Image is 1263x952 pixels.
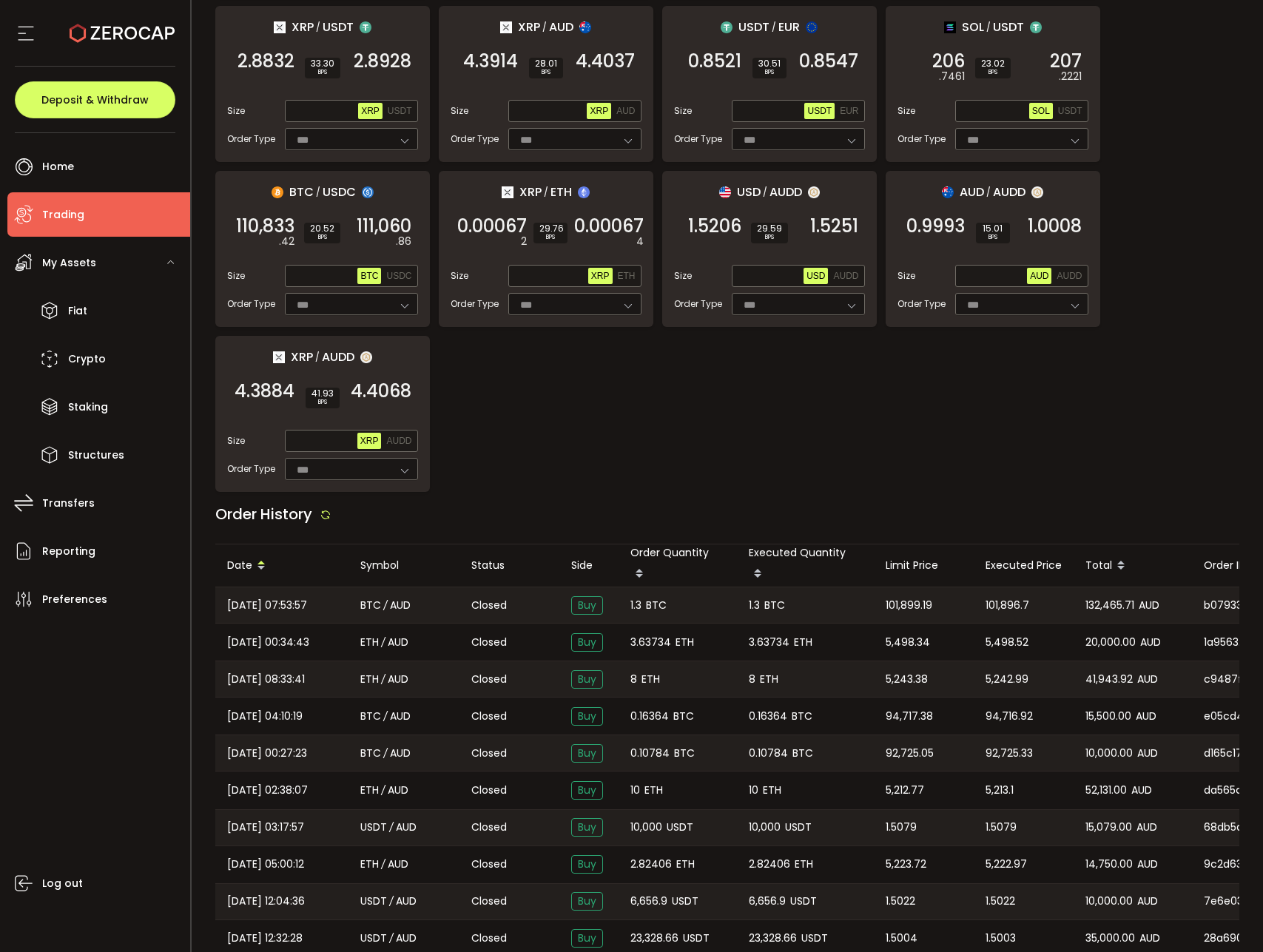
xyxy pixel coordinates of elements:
[897,269,915,283] span: Size
[942,186,954,198] img: aud_portfolio.svg
[381,671,385,688] em: /
[981,59,1005,68] span: 23.02
[316,21,320,34] em: /
[311,398,334,407] i: BPS
[590,106,608,116] span: XRP
[539,233,562,242] i: BPS
[897,297,946,311] span: Order Type
[576,54,635,69] span: 4.4037
[360,597,381,614] span: BTC
[804,268,828,284] button: USD
[451,104,468,118] span: Size
[676,634,694,651] span: ETH
[1204,672,1251,687] span: c9487f4b-80da-44b1-bc1a-52db8aec152a
[549,18,573,36] span: AUD
[1137,671,1158,688] span: AUD
[676,856,695,873] span: ETH
[571,633,603,652] span: Buy
[227,745,307,762] span: [DATE] 00:27:23
[362,186,374,198] img: usdc_portfolio.svg
[806,271,825,281] span: USD
[41,95,149,105] span: Deposit & Withdraw
[758,59,781,68] span: 30.51
[986,819,1017,836] span: 1.5079
[986,186,991,199] em: /
[457,219,527,234] span: 0.00067
[619,544,737,587] div: Order Quantity
[386,436,411,446] span: AUDD
[886,893,915,910] span: 1.5022
[613,103,638,119] button: AUD
[535,68,557,77] i: BPS
[630,671,637,688] span: 8
[68,396,108,418] span: Staking
[1085,708,1131,725] span: 15,500.00
[760,671,778,688] span: ETH
[311,68,334,77] i: BPS
[986,21,991,34] em: /
[381,782,385,799] em: /
[571,744,603,763] span: Buy
[799,54,858,69] span: 0.8547
[571,818,603,837] span: Buy
[981,68,1005,77] i: BPS
[578,186,590,198] img: eth_portfolio.svg
[227,782,308,799] span: [DATE] 02:38:07
[1204,709,1251,724] span: e05cd4c2-ae38-4cb3-b305-529946591c4c
[630,893,667,910] span: 6,656.9
[688,54,741,69] span: 0.8521
[451,297,499,311] span: Order Type
[993,18,1024,36] span: USDT
[830,268,861,284] button: AUDD
[227,856,304,873] span: [DATE] 05:00:12
[471,894,507,909] span: Closed
[360,745,381,762] span: BTC
[571,929,603,948] span: Buy
[674,132,722,146] span: Order Type
[1204,598,1251,613] span: b07933e2-6686-4070-a869-03244fbceba5
[749,634,789,651] span: 3.63734
[982,224,1004,233] span: 15.01
[559,557,619,574] div: Side
[790,893,817,910] span: USDT
[993,183,1025,201] span: AUDD
[381,856,385,873] em: /
[227,708,303,725] span: [DATE] 04:10:19
[383,745,388,762] em: /
[574,219,644,234] span: 0.00067
[360,21,371,33] img: usdt_portfolio.svg
[1204,783,1251,798] span: da565c48-9132-4dee-b093-47a3769a81f8
[311,389,334,398] span: 41.93
[535,59,557,68] span: 28.01
[874,557,974,574] div: Limit Price
[360,671,379,688] span: ETH
[986,893,1015,910] span: 1.5022
[1028,219,1082,234] span: 1.0008
[272,186,283,198] img: btc_portfolio.svg
[383,268,414,284] button: USDC
[1055,103,1085,119] button: USDT
[227,893,305,910] span: [DATE] 12:04:36
[471,783,507,798] span: Closed
[886,634,930,651] span: 5,498.34
[357,433,382,449] button: XRP
[840,106,858,116] span: EUR
[357,268,381,284] button: BTC
[757,233,782,242] i: BPS
[674,104,692,118] span: Size
[390,597,411,614] span: AUD
[1085,745,1133,762] span: 10,000.00
[810,219,858,234] span: 1.5251
[792,708,812,725] span: BTC
[390,708,411,725] span: AUD
[1029,103,1053,119] button: SOL
[986,782,1014,799] span: 5,213.1
[1030,21,1042,33] img: usdt_portfolio.svg
[757,224,782,233] span: 29.59
[1087,792,1263,952] iframe: Chat Widget
[986,708,1033,725] span: 94,716.92
[1204,635,1251,650] span: 1a9563b8-ccc1-4208-8647-9dd33e6c5545
[42,156,74,178] span: Home
[388,634,408,651] span: AUD
[358,103,383,119] button: XRP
